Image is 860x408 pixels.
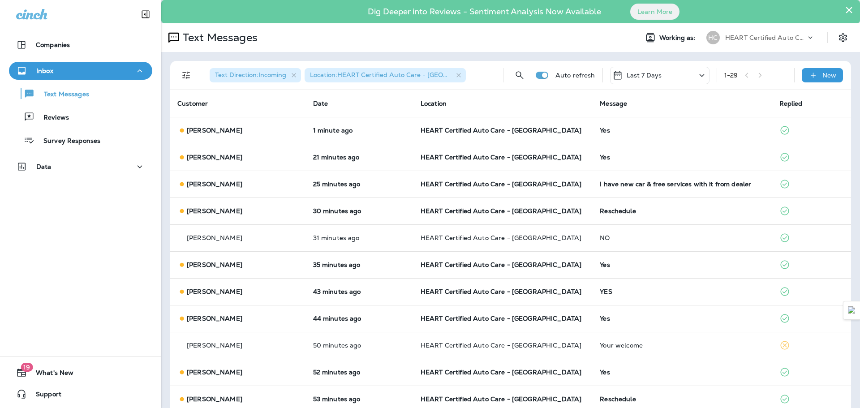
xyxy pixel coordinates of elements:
[9,62,152,80] button: Inbox
[724,72,738,79] div: 1 - 29
[313,234,406,241] p: Oct 6, 2025 09:29 AM
[555,72,595,79] p: Auto refresh
[848,306,856,314] img: Detect Auto
[421,126,581,134] span: HEART Certified Auto Care - [GEOGRAPHIC_DATA]
[36,41,70,48] p: Companies
[421,180,581,188] span: HEART Certified Auto Care - [GEOGRAPHIC_DATA]
[177,66,195,84] button: Filters
[600,288,765,295] div: YES
[313,395,406,403] p: Oct 6, 2025 09:07 AM
[600,234,765,241] div: NO
[187,180,242,188] p: [PERSON_NAME]
[600,127,765,134] div: Yes
[600,315,765,322] div: Yes
[706,31,720,44] div: HC
[421,153,581,161] span: HEART Certified Auto Care - [GEOGRAPHIC_DATA]
[421,341,581,349] span: HEART Certified Auto Care - [GEOGRAPHIC_DATA]
[421,234,581,242] span: HEART Certified Auto Care - [GEOGRAPHIC_DATA]
[34,114,69,122] p: Reviews
[9,131,152,150] button: Survey Responses
[187,315,242,322] p: [PERSON_NAME]
[187,261,242,268] p: [PERSON_NAME]
[342,10,627,13] p: Dig Deeper into Reviews - Sentiment Analysis Now Available
[421,99,447,107] span: Location
[421,314,581,322] span: HEART Certified Auto Care - [GEOGRAPHIC_DATA]
[630,4,679,20] button: Learn More
[9,385,152,403] button: Support
[600,369,765,376] div: Yes
[313,99,328,107] span: Date
[9,84,152,103] button: Text Messages
[725,34,806,41] p: HEART Certified Auto Care
[313,207,406,215] p: Oct 6, 2025 09:30 AM
[36,67,53,74] p: Inbox
[835,30,851,46] button: Settings
[187,207,242,215] p: [PERSON_NAME]
[313,154,406,161] p: Oct 6, 2025 09:39 AM
[36,163,52,170] p: Data
[600,154,765,161] div: Yes
[27,391,61,401] span: Support
[9,107,152,126] button: Reviews
[34,137,100,146] p: Survey Responses
[600,207,765,215] div: Reschedule
[21,363,33,372] span: 19
[210,68,301,82] div: Text Direction:Incoming
[511,66,529,84] button: Search Messages
[9,364,152,382] button: 19What's New
[187,288,242,295] p: [PERSON_NAME]
[421,368,581,376] span: HEART Certified Auto Care - [GEOGRAPHIC_DATA]
[35,90,89,99] p: Text Messages
[313,315,406,322] p: Oct 6, 2025 09:16 AM
[659,34,697,42] span: Working as:
[600,395,765,403] div: Reschedule
[9,36,152,54] button: Companies
[600,180,765,188] div: I have new car & free services with it from dealer
[845,3,853,17] button: Close
[313,288,406,295] p: Oct 6, 2025 09:17 AM
[421,288,581,296] span: HEART Certified Auto Care - [GEOGRAPHIC_DATA]
[310,71,496,79] span: Location : HEART Certified Auto Care - [GEOGRAPHIC_DATA]
[187,369,242,376] p: [PERSON_NAME]
[421,207,581,215] span: HEART Certified Auto Care - [GEOGRAPHIC_DATA]
[187,342,242,349] p: [PERSON_NAME]
[313,342,406,349] p: Oct 6, 2025 09:10 AM
[27,369,73,380] span: What's New
[187,234,242,241] p: [PERSON_NAME]
[187,127,242,134] p: [PERSON_NAME]
[421,395,581,403] span: HEART Certified Auto Care - [GEOGRAPHIC_DATA]
[313,127,406,134] p: Oct 6, 2025 09:58 AM
[9,158,152,176] button: Data
[313,180,406,188] p: Oct 6, 2025 09:35 AM
[421,261,581,269] span: HEART Certified Auto Care - [GEOGRAPHIC_DATA]
[215,71,286,79] span: Text Direction : Incoming
[313,369,406,376] p: Oct 6, 2025 09:08 AM
[187,395,242,403] p: [PERSON_NAME]
[822,72,836,79] p: New
[627,72,662,79] p: Last 7 Days
[187,154,242,161] p: [PERSON_NAME]
[313,261,406,268] p: Oct 6, 2025 09:25 AM
[600,342,765,349] div: Your welcome
[133,5,158,23] button: Collapse Sidebar
[179,31,258,44] p: Text Messages
[600,261,765,268] div: Yes
[779,99,803,107] span: Replied
[305,68,466,82] div: Location:HEART Certified Auto Care - [GEOGRAPHIC_DATA]
[177,99,208,107] span: Customer
[600,99,627,107] span: Message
